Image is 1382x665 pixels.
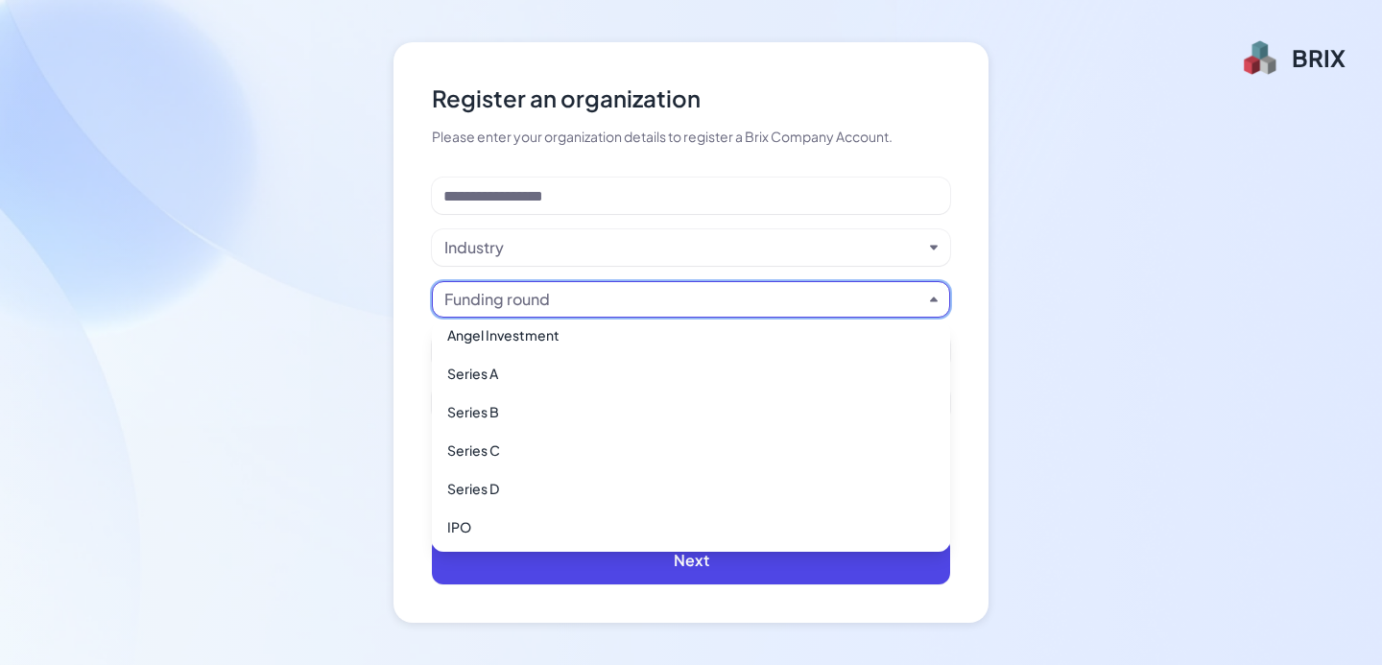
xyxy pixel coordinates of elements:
div: IPO [440,510,942,544]
span: Next [674,550,709,570]
div: Register an organization [432,81,950,115]
div: Please enter your organization details to register a Brix Company Account. [432,127,950,147]
div: Angel Investment [440,318,942,352]
button: Industry [444,236,922,259]
div: Series C [440,433,942,467]
div: Funding round [444,288,550,311]
div: BRIX [1292,42,1346,73]
div: Series D [440,471,942,506]
button: Next [432,536,950,584]
div: Series B [440,394,942,429]
button: Funding round [444,288,922,311]
div: Industry [444,236,504,259]
div: Series A [440,356,942,391]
